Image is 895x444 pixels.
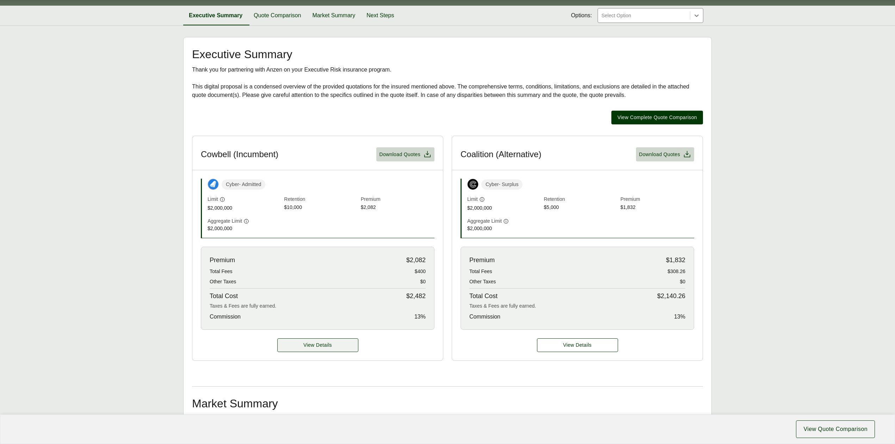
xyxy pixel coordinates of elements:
[361,6,400,25] button: Next Steps
[183,6,248,25] button: Executive Summary
[192,49,703,60] h2: Executive Summary
[210,291,238,301] span: Total Cost
[657,291,685,301] span: $2,140.26
[469,255,495,265] span: Premium
[420,278,426,285] span: $0
[469,278,496,285] span: Other Taxes
[192,66,703,99] div: Thank you for partnering with Anzen on your Executive Risk insurance program. This digital propos...
[469,313,500,321] span: Commission
[376,147,434,161] button: Download Quotes
[621,204,694,212] span: $1,832
[277,338,358,352] a: Cowbell (Incumbent) details
[571,11,592,20] span: Options:
[667,268,685,275] span: $308.26
[201,149,278,160] h3: Cowbell (Incumbent)
[467,196,478,203] span: Limit
[248,6,307,25] button: Quote Comparison
[277,338,358,352] button: View Details
[208,196,218,203] span: Limit
[210,302,426,310] div: Taxes & Fees are fully earned.
[379,151,420,158] span: Download Quotes
[796,420,875,438] button: View Quote Comparison
[284,204,358,212] span: $10,000
[210,278,236,285] span: Other Taxes
[414,313,426,321] span: 13 %
[621,196,694,204] span: Premium
[467,217,502,225] span: Aggregate Limit
[666,255,685,265] span: $1,832
[210,255,235,265] span: Premium
[481,179,523,190] span: Cyber - Surplus
[461,149,541,160] h3: Coalition (Alternative)
[544,196,617,204] span: Retention
[469,302,685,310] div: Taxes & Fees are fully earned.
[617,114,697,121] span: View Complete Quote Comparison
[467,204,541,212] span: $2,000,000
[537,338,618,352] button: View Details
[406,291,426,301] span: $2,482
[208,204,281,212] span: $2,000,000
[636,147,694,161] button: Download Quotes
[469,291,498,301] span: Total Cost
[680,278,685,285] span: $0
[222,179,265,190] span: Cyber - Admitted
[361,204,434,212] span: $2,082
[467,225,541,232] span: $2,000,000
[537,338,618,352] a: Coalition (Alternative) details
[303,341,332,349] span: View Details
[210,313,241,321] span: Commission
[415,268,426,275] span: $400
[639,151,680,158] span: Download Quotes
[361,196,434,204] span: Premium
[208,225,281,232] span: $2,000,000
[544,204,617,212] span: $5,000
[406,255,426,265] span: $2,082
[208,217,242,225] span: Aggregate Limit
[210,268,233,275] span: Total Fees
[803,425,868,433] span: View Quote Comparison
[307,6,361,25] button: Market Summary
[674,313,685,321] span: 13 %
[468,179,478,190] img: Coalition
[284,196,358,204] span: Retention
[563,341,592,349] span: View Details
[469,268,492,275] span: Total Fees
[208,179,218,190] img: Cowbell
[611,111,703,124] button: View Complete Quote Comparison
[192,398,703,409] h2: Market Summary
